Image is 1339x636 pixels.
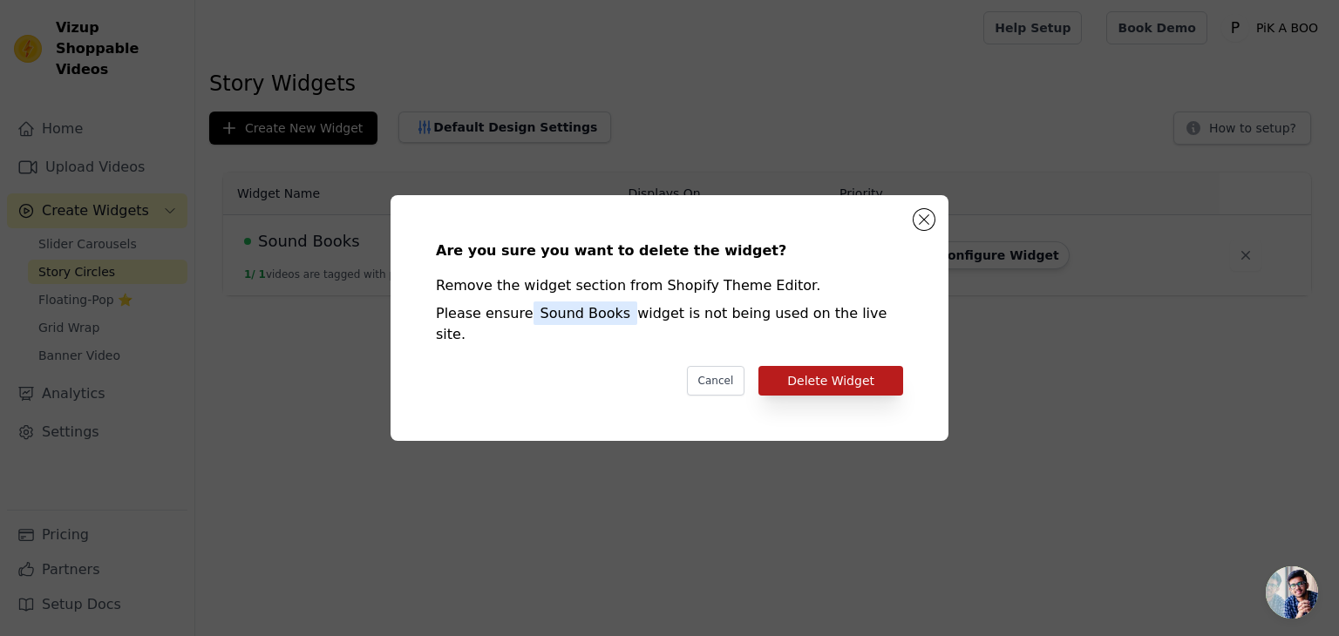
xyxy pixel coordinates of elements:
span: Sound Books [534,301,638,325]
button: Cancel [687,366,745,396]
div: Remove the widget section from Shopify Theme Editor. [436,275,903,296]
a: Open chat [1266,566,1318,619]
button: Delete Widget [758,366,903,396]
div: Please ensure widget is not being used on the live site. [436,303,903,345]
div: Are you sure you want to delete the widget? [436,240,903,261]
button: Close modal [914,209,935,230]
